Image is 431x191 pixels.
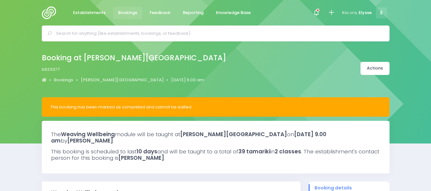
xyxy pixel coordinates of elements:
a: [DATE] 9.00 am [171,77,204,83]
span: Elysse [359,10,372,16]
span: Establishments [73,10,106,16]
a: Establishments [68,7,111,19]
strong: [PERSON_NAME] [67,137,113,144]
span: Kia ora, [342,10,358,16]
a: Reporting [178,7,209,19]
h3: The module will be taught at on by . [51,131,380,144]
a: Knowledge Base [211,7,256,19]
span: E [376,7,387,18]
strong: [PERSON_NAME] [118,154,164,162]
strong: Weaving Wellbeing [61,130,115,138]
span: b523377 [42,66,60,73]
span: Knowledge Base [216,10,251,16]
h3: This booking is scheduled to last and will be taught to a total of in . The establishment's conta... [51,148,380,161]
strong: 10 days [137,148,157,155]
span: Reporting [183,10,204,16]
input: Search for anything (like establishments, bookings, or feedback) [56,29,381,38]
a: Bookings [54,77,73,83]
strong: 2 classes [275,148,301,155]
a: Feedback [145,7,176,19]
h2: Booking at [PERSON_NAME][GEOGRAPHIC_DATA] [42,54,226,62]
strong: [DATE] 9.00 am [51,130,326,144]
span: Bookings [118,10,137,16]
strong: [PERSON_NAME][GEOGRAPHIC_DATA] [180,130,287,138]
a: Bookings [113,7,143,19]
a: Actions [360,62,390,75]
div: This booking has been marked as completed and cannot be edited. [50,104,381,110]
a: [PERSON_NAME][GEOGRAPHIC_DATA] [81,77,164,83]
strong: 39 tamariki [238,148,270,155]
img: Logo [42,6,60,19]
span: Feedback [150,10,170,16]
